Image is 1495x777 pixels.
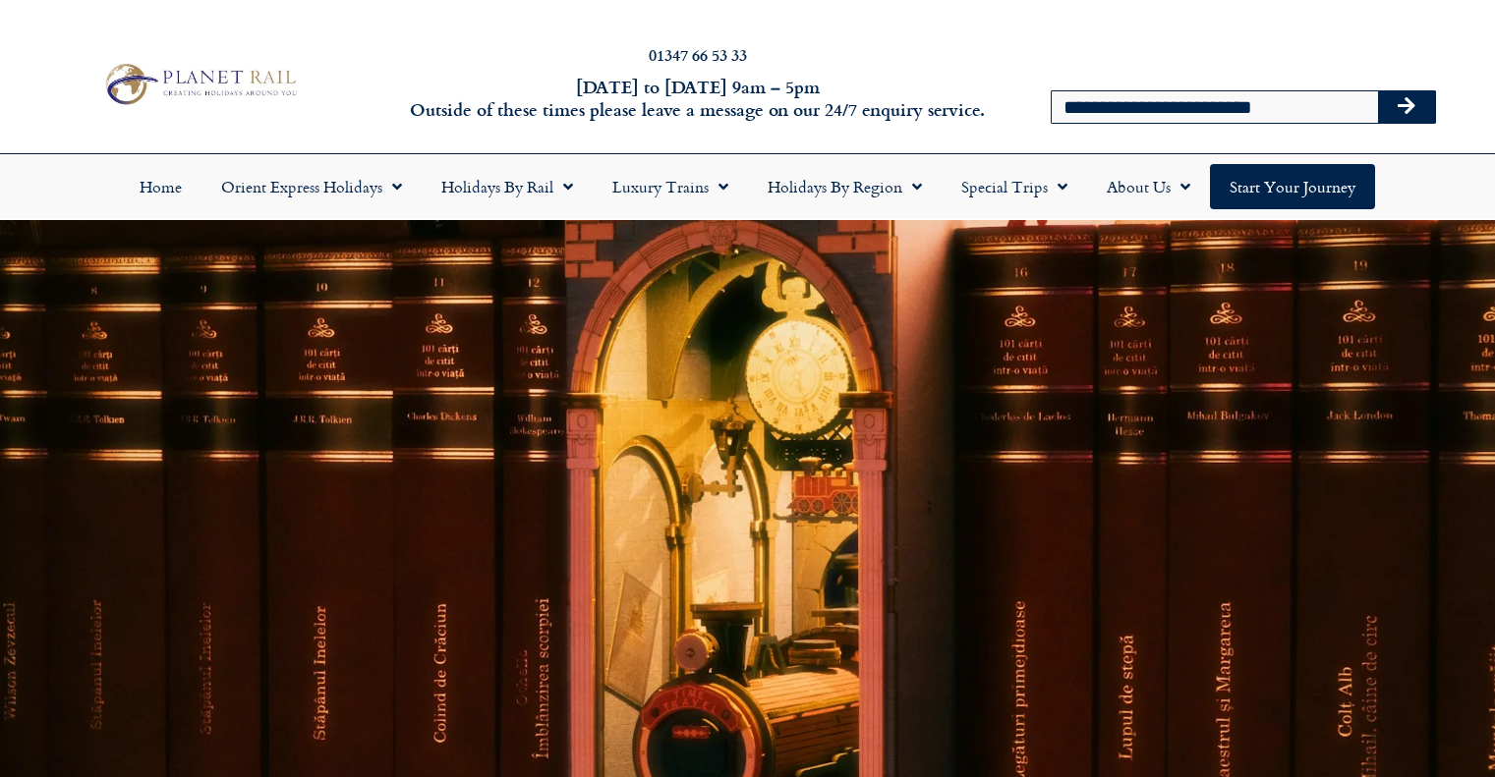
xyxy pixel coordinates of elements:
[1378,91,1435,123] button: Search
[593,164,748,209] a: Luxury Trains
[404,76,992,122] h6: [DATE] to [DATE] 9am – 5pm Outside of these times please leave a message on our 24/7 enquiry serv...
[201,164,422,209] a: Orient Express Holidays
[10,164,1485,209] nav: Menu
[748,164,942,209] a: Holidays by Region
[97,59,302,109] img: Planet Rail Train Holidays Logo
[120,164,201,209] a: Home
[1210,164,1375,209] a: Start your Journey
[942,164,1087,209] a: Special Trips
[422,164,593,209] a: Holidays by Rail
[1087,164,1210,209] a: About Us
[649,43,747,66] a: 01347 66 53 33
